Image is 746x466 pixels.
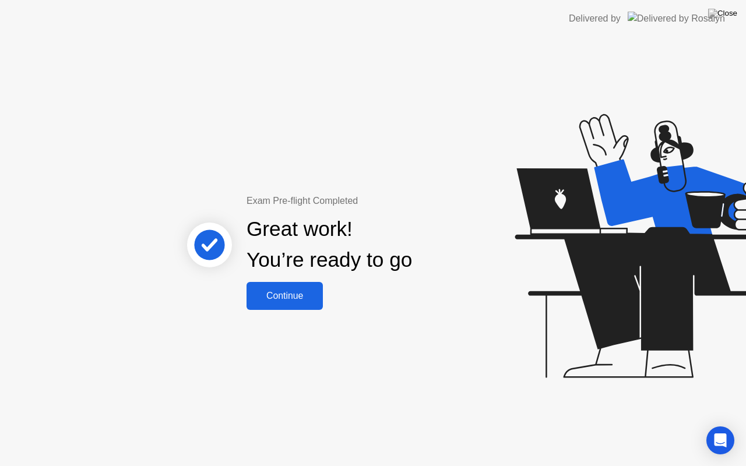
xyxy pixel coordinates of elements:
button: Continue [247,282,323,310]
img: Delivered by Rosalyn [628,12,725,25]
img: Close [708,9,737,18]
div: Exam Pre-flight Completed [247,194,487,208]
div: Great work! You’re ready to go [247,214,412,276]
div: Continue [250,291,319,301]
div: Open Intercom Messenger [706,426,734,454]
div: Delivered by [569,12,621,26]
